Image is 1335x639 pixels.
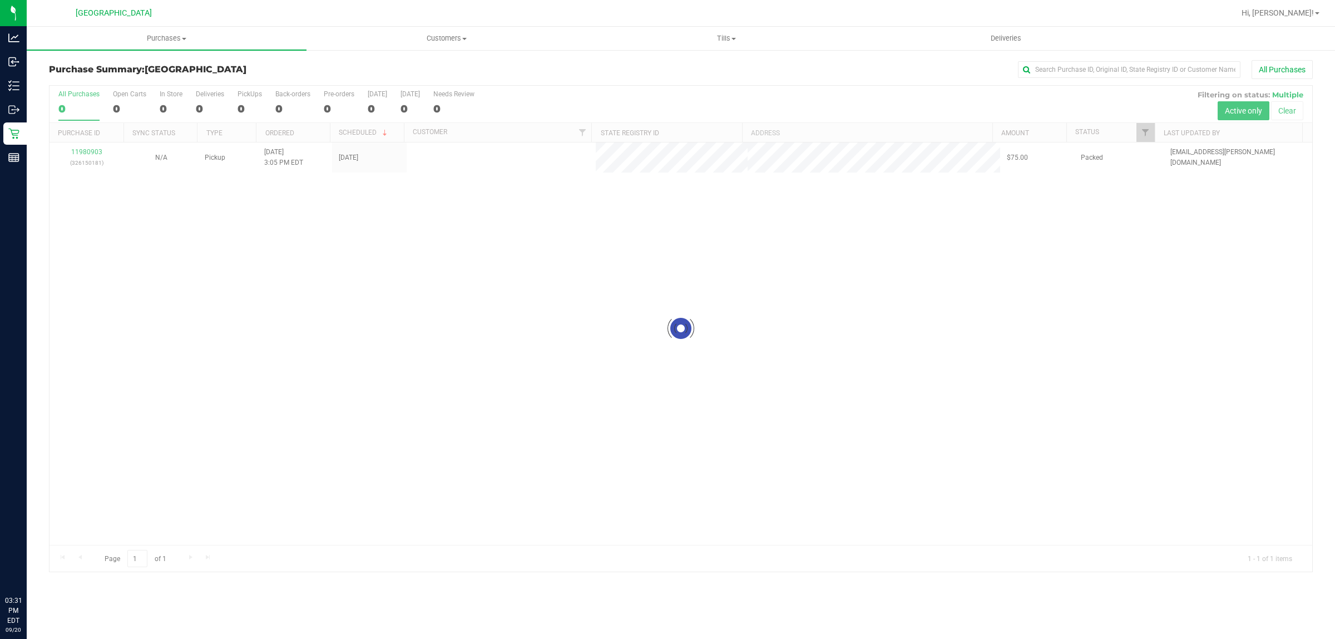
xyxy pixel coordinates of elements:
inline-svg: Analytics [8,32,19,43]
h3: Purchase Summary: [49,65,470,75]
p: 09/20 [5,626,22,634]
span: Hi, [PERSON_NAME]! [1242,8,1314,17]
a: Deliveries [866,27,1146,50]
p: 03:31 PM EDT [5,596,22,626]
span: [GEOGRAPHIC_DATA] [76,8,152,18]
iframe: Resource center unread badge [33,548,46,562]
inline-svg: Outbound [8,104,19,115]
a: Tills [586,27,866,50]
a: Customers [306,27,586,50]
span: [GEOGRAPHIC_DATA] [145,64,246,75]
span: Tills [587,33,866,43]
inline-svg: Inbound [8,56,19,67]
button: All Purchases [1252,60,1313,79]
a: Purchases [27,27,306,50]
iframe: Resource center [11,550,44,583]
span: Deliveries [976,33,1036,43]
span: Purchases [27,33,306,43]
input: Search Purchase ID, Original ID, State Registry ID or Customer Name... [1018,61,1240,78]
inline-svg: Reports [8,152,19,163]
inline-svg: Retail [8,128,19,139]
span: Customers [307,33,586,43]
inline-svg: Inventory [8,80,19,91]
